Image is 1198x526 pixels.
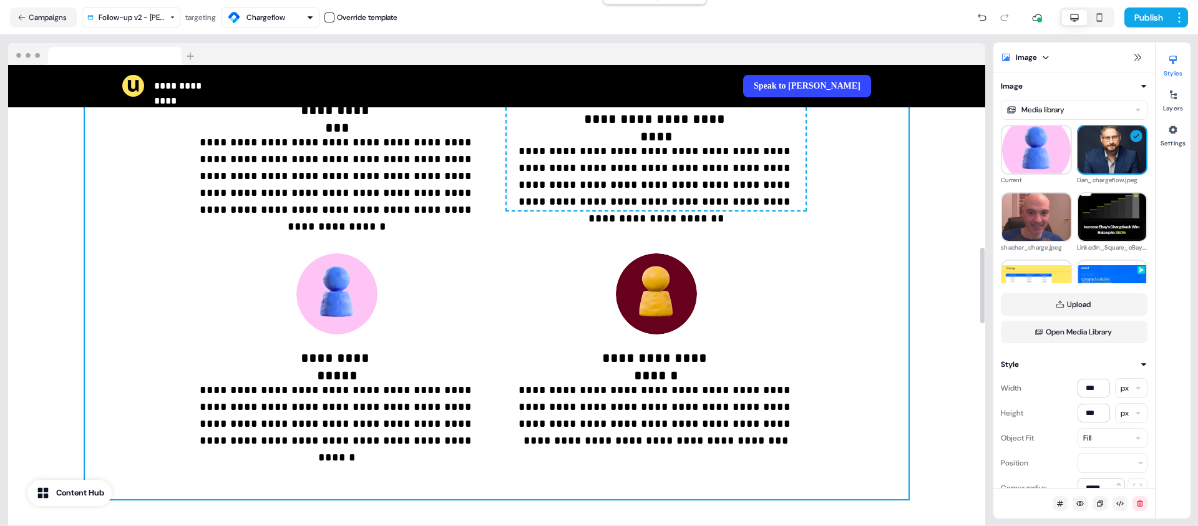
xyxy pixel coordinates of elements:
[616,253,697,334] img: Image
[185,11,216,24] div: targeting
[1078,183,1147,251] img: LinkedIn_Square_eBay.png
[337,11,397,24] div: Override template
[1077,175,1148,186] div: Dan_chargeflow.jpeg
[1156,85,1191,112] button: Layers
[502,75,871,97] div: Speak to [PERSON_NAME]
[1121,382,1129,394] div: px
[1078,428,1147,448] button: Fill
[1001,175,1072,186] div: Current
[8,43,200,66] img: Browser topbar
[1002,183,1071,251] img: shachar_charge.jpeg
[99,11,165,24] div: Follow-up v2 - [PERSON_NAME]
[1078,265,1147,304] img: Screenshot_2025-08-14_at_19.45.28.png
[296,253,377,334] img: Image
[1001,80,1023,92] div: Image
[246,11,285,24] div: Chargeflow
[1021,104,1064,116] div: Media library
[1156,120,1191,147] button: Settings
[1001,358,1147,371] button: Style
[1078,115,1147,184] img: Dan_chargeflow.jpeg
[1156,50,1191,77] button: Styles
[221,7,319,27] button: Chargeflow
[1001,378,1021,398] div: Width
[1001,358,1019,371] div: Style
[1001,478,1047,498] div: Corner radius
[743,75,871,97] button: Speak to [PERSON_NAME]
[1001,321,1147,343] button: Open Media Library
[1001,428,1034,448] div: Object Fit
[1001,403,1023,423] div: Height
[1121,407,1129,419] div: px
[1083,432,1091,444] div: Fill
[1016,51,1037,64] div: Image
[1001,242,1072,253] div: shachar_charge.jpeg
[1001,80,1147,92] button: Image
[1124,7,1171,27] button: Publish
[1001,293,1147,316] button: Upload
[27,480,112,506] button: Content Hub
[1002,115,1071,184] img: Current
[10,7,77,27] button: Campaigns
[56,487,104,499] div: Content Hub
[1077,242,1148,253] div: LinkedIn_Square_eBay.png
[1001,453,1028,473] div: Position
[1002,265,1071,303] img: Screenshot_2025-08-14_at_19.54.03.png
